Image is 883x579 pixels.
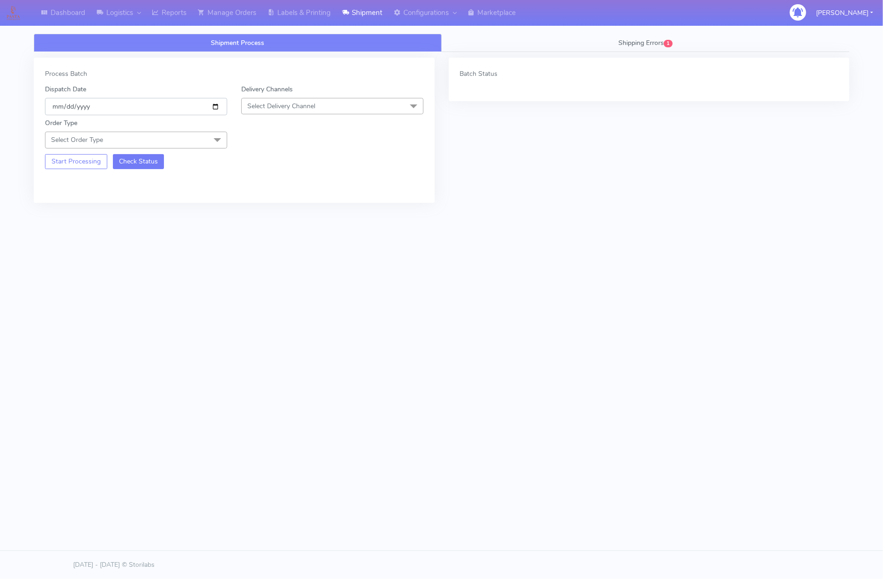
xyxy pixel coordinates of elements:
[247,102,315,111] span: Select Delivery Channel
[809,3,880,22] button: [PERSON_NAME]
[45,69,423,79] div: Process Batch
[618,38,664,47] span: Shipping Errors
[664,40,673,47] span: 1
[45,84,86,94] label: Dispatch Date
[51,135,103,144] span: Select Order Type
[211,38,264,47] span: Shipment Process
[45,154,107,169] button: Start Processing
[113,154,164,169] button: Check Status
[34,34,849,52] ul: Tabs
[45,118,77,128] label: Order Type
[241,84,293,94] label: Delivery Channels
[460,69,838,79] div: Batch Status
